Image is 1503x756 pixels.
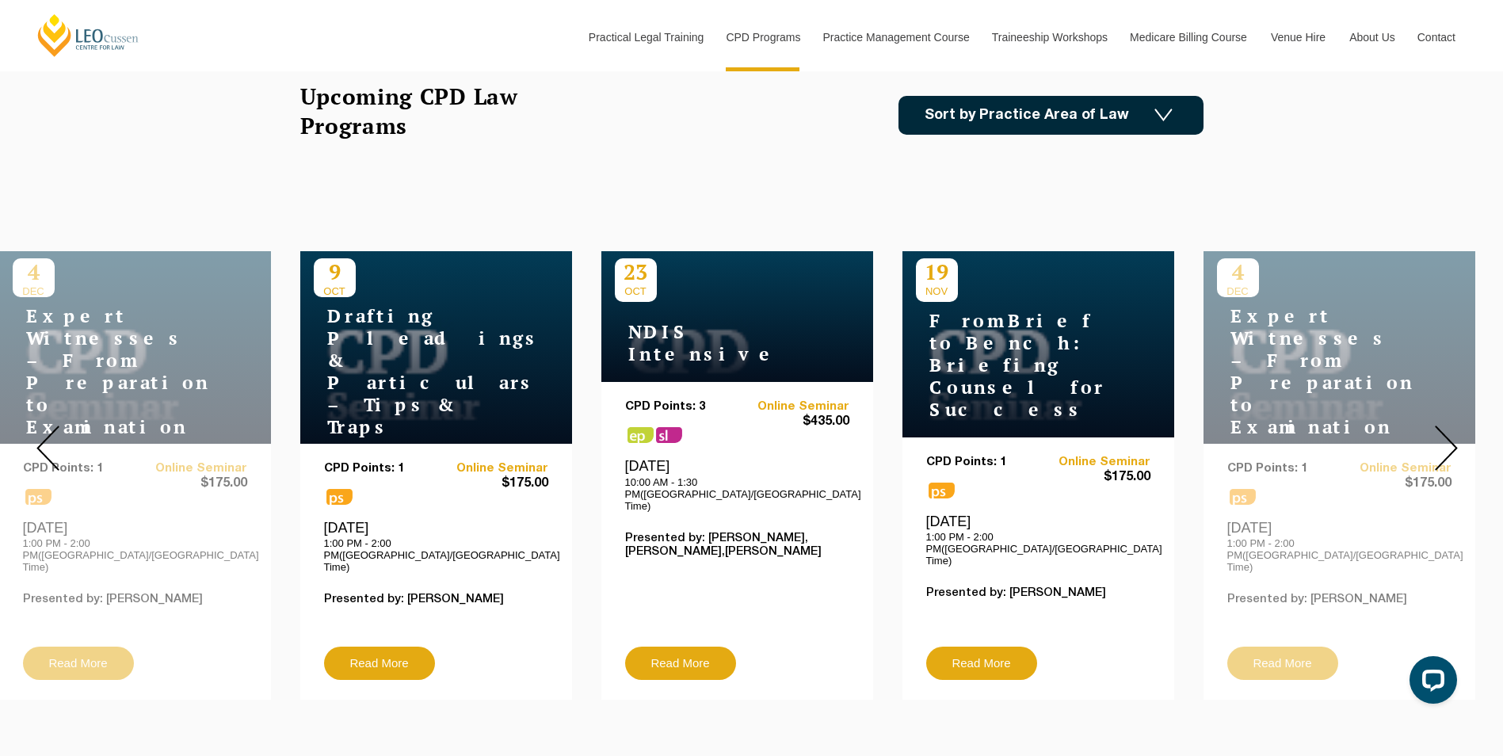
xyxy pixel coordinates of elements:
a: Traineeship Workshops [980,3,1118,71]
span: $435.00 [737,414,849,430]
a: Practical Legal Training [577,3,715,71]
a: About Us [1337,3,1406,71]
a: Medicare Billing Course [1118,3,1259,71]
a: Practice Management Course [811,3,980,71]
div: [DATE] [926,513,1150,567]
span: OCT [615,285,657,297]
p: 9 [314,258,356,285]
a: Online Seminar [1038,456,1150,469]
span: NOV [916,285,958,297]
a: Venue Hire [1259,3,1337,71]
p: CPD Points: 1 [324,462,437,475]
a: Online Seminar [436,462,548,475]
span: sl [656,427,682,443]
a: Contact [1406,3,1467,71]
span: ps [929,483,955,498]
a: Sort by Practice Area of Law [898,96,1204,135]
span: OCT [314,285,356,297]
p: CPD Points: 1 [926,456,1039,469]
a: Read More [625,647,736,680]
a: Online Seminar [737,400,849,414]
h2: Upcoming CPD Law Programs [300,82,558,140]
span: ps [628,427,654,443]
a: Read More [926,647,1037,680]
span: $175.00 [436,475,548,492]
p: Presented by: [PERSON_NAME] [926,586,1150,600]
img: Prev [36,426,59,471]
div: [DATE] [324,519,548,573]
img: Next [1435,426,1458,471]
img: Icon [1154,109,1173,122]
h4: NDIS Intensive [615,321,813,365]
p: 19 [916,258,958,285]
p: Presented by: [PERSON_NAME],[PERSON_NAME],[PERSON_NAME] [625,532,849,559]
p: 1:00 PM - 2:00 PM([GEOGRAPHIC_DATA]/[GEOGRAPHIC_DATA] Time) [926,531,1150,567]
h4: From Brief to Bench: Briefing Counsel for Success [916,310,1114,421]
a: [PERSON_NAME] Centre for Law [36,13,141,58]
a: Read More [324,647,435,680]
p: 23 [615,258,657,285]
span: $175.00 [1038,469,1150,486]
p: 10:00 AM - 1:30 PM([GEOGRAPHIC_DATA]/[GEOGRAPHIC_DATA] Time) [625,476,849,512]
div: [DATE] [625,457,849,511]
a: CPD Programs [714,3,811,71]
span: ps [326,489,353,505]
p: CPD Points: 3 [625,400,738,414]
iframe: LiveChat chat widget [1397,650,1463,716]
h4: Drafting Pleadings & Particulars – Tips & Traps [314,305,512,438]
p: 1:00 PM - 2:00 PM([GEOGRAPHIC_DATA]/[GEOGRAPHIC_DATA] Time) [324,537,548,573]
p: Presented by: [PERSON_NAME] [324,593,548,606]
